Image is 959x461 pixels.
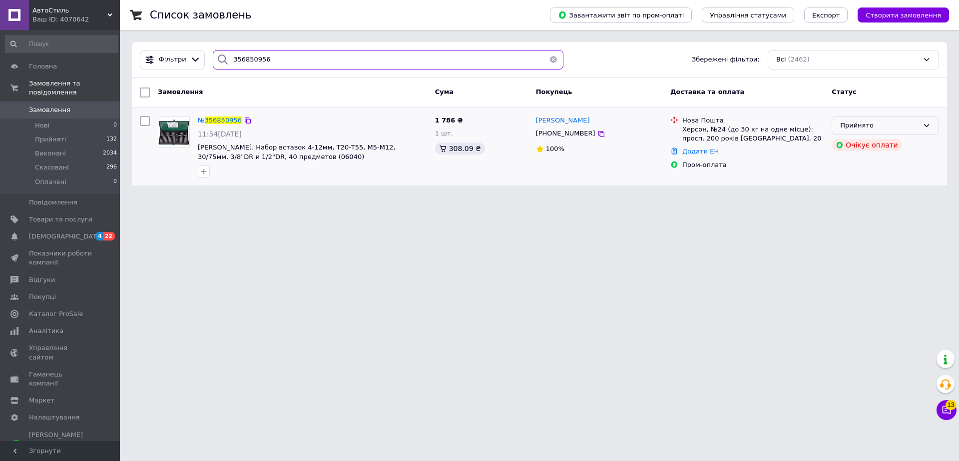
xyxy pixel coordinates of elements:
button: Очистить [543,50,563,69]
span: 296 [106,163,117,172]
a: Додати ЕН [682,147,719,155]
span: Аналітика [29,326,63,335]
span: Відгуки [29,275,55,284]
span: Управління статусами [710,11,786,19]
span: Головна [29,62,57,71]
span: 0 [113,121,117,130]
span: Замовлення [158,88,203,95]
span: Cума [435,88,454,95]
span: Покупці [29,292,56,301]
span: 100% [546,145,564,152]
span: 4 [95,232,103,240]
span: 1 786 ₴ [435,116,463,124]
span: Показники роботи компанії [29,249,92,267]
span: 1 шт. [435,129,453,137]
span: Збережені фільтри: [692,55,760,64]
span: Статус [832,88,857,95]
a: Створити замовлення [848,11,949,18]
span: Всі [776,55,786,64]
span: 356850956 [205,116,242,124]
span: [DEMOGRAPHIC_DATA] [29,232,103,241]
span: [PERSON_NAME] [536,116,590,124]
span: 132 [106,135,117,144]
h1: Список замовлень [150,9,251,21]
input: Пошук за номером замовлення, ПІБ покупця, номером телефону, Email, номером накладної [213,50,563,69]
span: Експорт [812,11,840,19]
span: Прийняті [35,135,66,144]
span: (2462) [788,55,810,63]
a: №356850956 [198,116,242,124]
span: 11:54[DATE] [198,130,242,138]
span: [PHONE_NUMBER] [536,129,595,137]
div: 308.09 ₴ [435,142,485,154]
span: Гаманець компанії [29,370,92,388]
button: Завантажити звіт по пром-оплаті [550,7,692,22]
span: Нові [35,121,49,130]
span: Каталог ProSale [29,309,83,318]
input: Пошук [5,35,118,53]
span: Замовлення та повідомлення [29,79,120,97]
span: Оплачені [35,177,66,186]
span: 0 [113,177,117,186]
a: [PERSON_NAME]. Набор вставок 4-12мм, Т20-Т55, М5-М12, 30/75мм, 3/8"DR и 1/2"DR, 40 предметов (06040) [198,143,396,160]
span: Виконані [35,149,66,158]
span: Покупець [536,88,572,95]
span: Управління сайтом [29,343,92,361]
span: № [198,116,205,124]
span: 2034 [103,149,117,158]
button: Експорт [804,7,848,22]
span: 13 [946,398,957,408]
a: [PERSON_NAME] [536,116,590,125]
div: Нова Пошта [682,116,824,125]
span: 22 [103,232,115,240]
span: Скасовані [35,163,69,172]
span: Повідомлення [29,198,77,207]
button: Управління статусами [702,7,794,22]
div: Ваш ID: 4070642 [32,15,120,24]
span: Доставка та оплата [670,88,744,95]
span: Маркет [29,396,54,405]
div: Прийнято [840,120,919,131]
span: Фільтри [159,55,186,64]
span: Замовлення [29,105,70,114]
div: Очікує оплати [832,139,902,151]
div: Херсон, №24 (до 30 кг на одне місце): просп. 200 років [GEOGRAPHIC_DATA], 20 [682,125,824,143]
button: Чат з покупцем13 [937,400,957,420]
span: Налаштування [29,413,80,422]
span: Створити замовлення [866,11,941,19]
img: Фото товару [158,116,189,147]
button: Створити замовлення [858,7,949,22]
div: Пром-оплата [682,160,824,169]
span: Завантажити звіт по пром-оплаті [558,10,684,19]
span: [PERSON_NAME] та рахунки [29,430,92,458]
span: Товари та послуги [29,215,92,224]
span: АвтоСтиль [32,6,107,15]
a: Фото товару [158,116,190,148]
